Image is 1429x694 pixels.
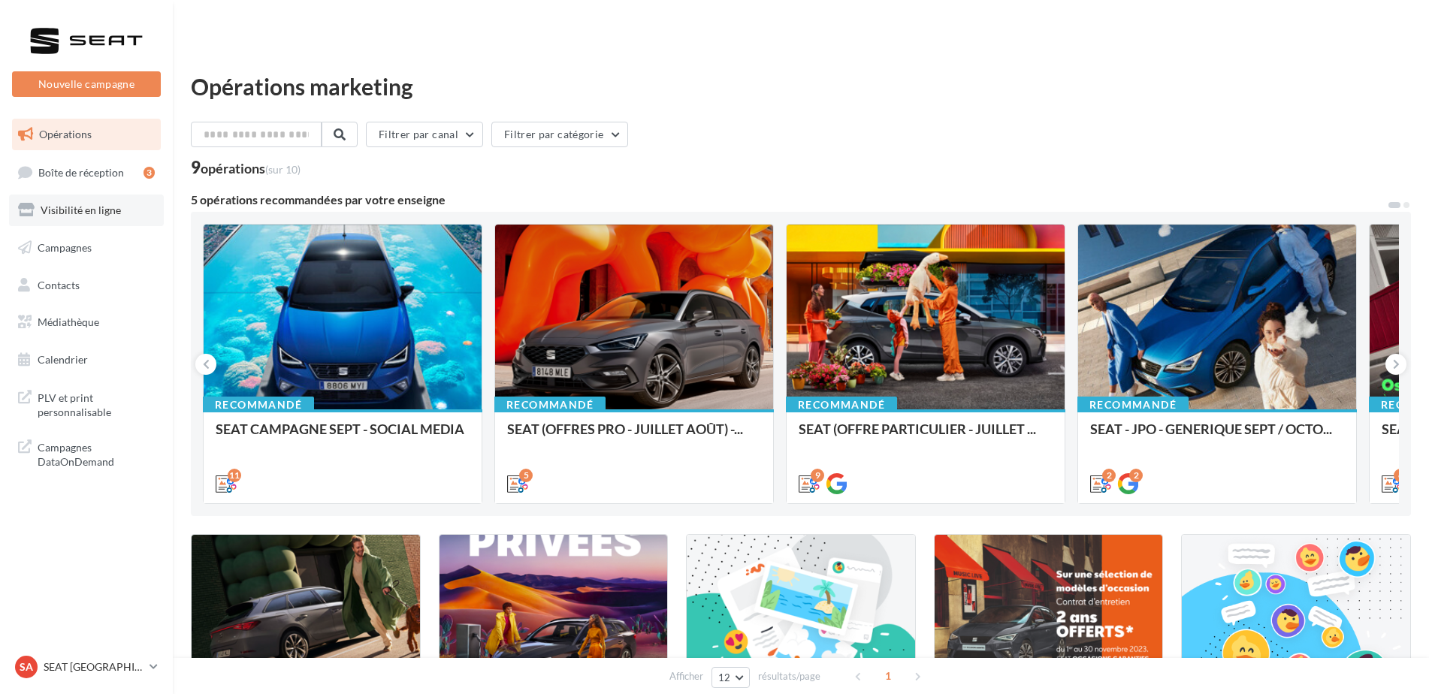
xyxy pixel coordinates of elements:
a: Campagnes DataOnDemand [9,431,164,475]
span: résultats/page [758,669,820,683]
div: 5 opérations recommandées par votre enseigne [191,194,1387,206]
span: Boîte de réception [38,165,124,178]
a: Calendrier [9,344,164,376]
a: Visibilité en ligne [9,195,164,226]
span: SEAT - JPO - GENERIQUE SEPT / OCTO... [1090,421,1332,437]
span: SA [20,659,33,674]
div: Recommandé [786,397,897,413]
div: 2 [1129,469,1143,482]
div: Recommandé [1077,397,1189,413]
div: Recommandé [203,397,314,413]
button: Filtrer par catégorie [491,122,628,147]
a: Opérations [9,119,164,150]
button: Filtrer par canal [366,122,483,147]
div: Recommandé [494,397,606,413]
span: PLV et print personnalisable [38,388,155,420]
div: 6 [1394,469,1407,482]
a: Boîte de réception3 [9,156,164,189]
span: Visibilité en ligne [41,204,121,216]
div: 2 [1102,469,1116,482]
span: SEAT (OFFRES PRO - JUILLET AOÛT) -... [507,421,743,437]
span: Campagnes DataOnDemand [38,437,155,469]
a: PLV et print personnalisable [9,382,164,426]
a: Contacts [9,270,164,301]
span: Contacts [38,278,80,291]
div: 5 [519,469,533,482]
span: (sur 10) [265,163,301,176]
div: Opérations marketing [191,75,1411,98]
a: SA SEAT [GEOGRAPHIC_DATA] [12,653,161,681]
span: Campagnes [38,241,92,254]
span: 12 [718,671,731,683]
span: Afficher [669,669,703,683]
a: Campagnes [9,232,164,264]
p: SEAT [GEOGRAPHIC_DATA] [44,659,144,674]
span: SEAT (OFFRE PARTICULIER - JUILLET ... [799,421,1036,437]
div: 11 [228,469,241,482]
div: opérations [201,161,301,175]
div: 9 [811,469,824,482]
span: 1 [876,664,900,688]
span: Médiathèque [38,315,99,328]
div: 3 [144,167,155,179]
span: SEAT CAMPAGNE SEPT - SOCIAL MEDIA [216,421,464,437]
iframe: Intercom live chat [1378,643,1414,679]
button: Nouvelle campagne [12,71,161,97]
span: Opérations [39,128,92,140]
button: 12 [711,667,750,688]
span: Calendrier [38,353,88,366]
div: 9 [191,159,301,176]
a: Médiathèque [9,306,164,338]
